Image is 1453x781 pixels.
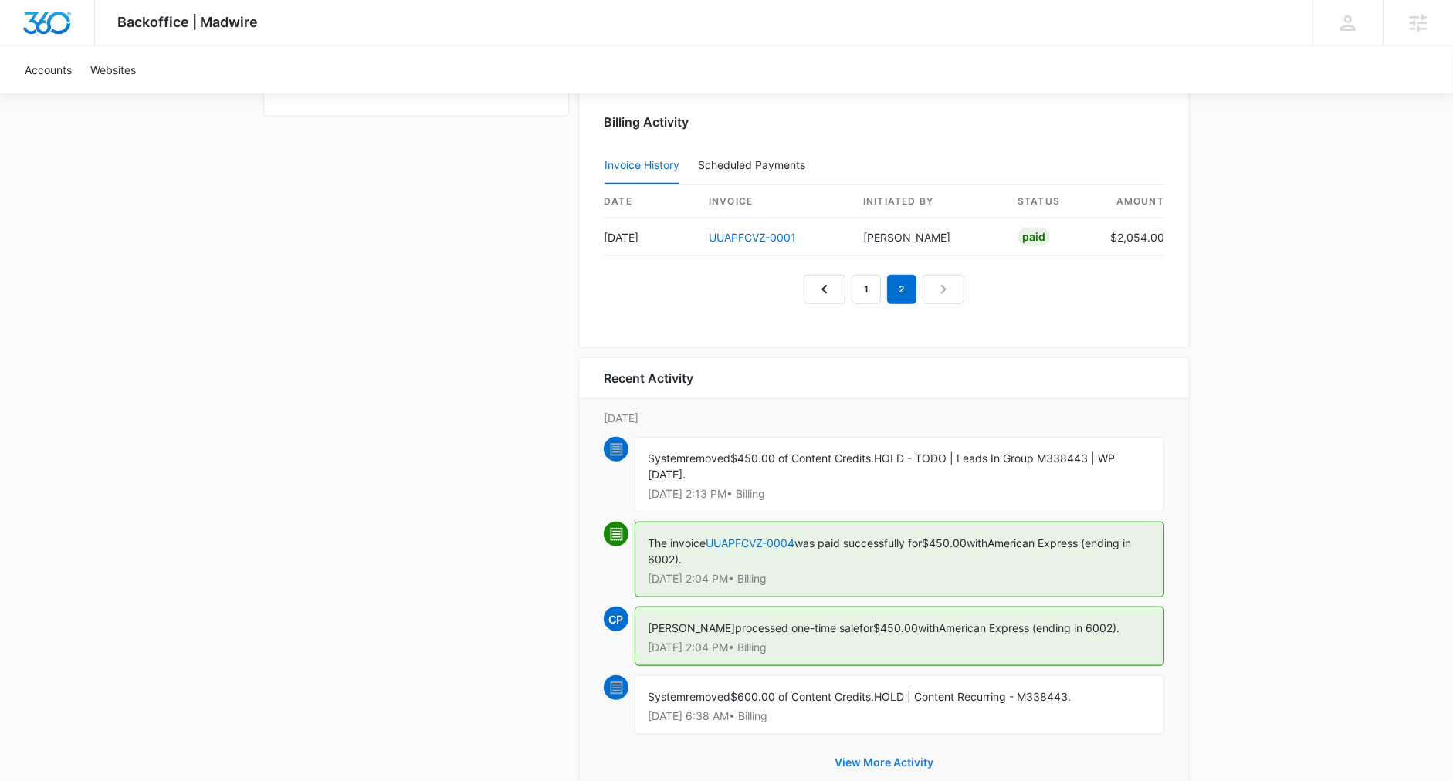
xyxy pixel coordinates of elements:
[1005,185,1098,218] th: status
[604,113,1164,131] h3: Billing Activity
[648,642,1151,653] p: [DATE] 2:04 PM • Billing
[804,275,845,304] a: Previous Page
[698,160,811,171] div: Scheduled Payments
[686,690,730,703] span: removed
[604,607,628,631] span: CP
[851,185,1005,218] th: Initiated By
[81,46,145,93] a: Websites
[648,573,1151,584] p: [DATE] 2:04 PM • Billing
[794,536,922,549] span: was paid successfully for
[604,218,696,256] td: [DATE]
[648,536,706,549] span: The invoice
[859,621,873,634] span: for
[874,690,1071,703] span: HOLD | Content Recurring - M338443.
[1098,218,1164,256] td: $2,054.00
[648,451,1115,481] span: HOLD - TODO | Leads In Group M338443 | WP [DATE].
[706,536,794,549] a: UUAPFCVZ-0004
[604,410,1164,426] p: [DATE]
[648,690,686,703] span: System
[696,185,851,218] th: invoice
[605,147,679,184] button: Invoice History
[1098,185,1164,218] th: amount
[852,275,881,304] a: Page 1
[1018,228,1050,246] div: Paid
[648,489,1151,499] p: [DATE] 2:13 PM • Billing
[604,185,696,218] th: date
[604,369,693,387] h6: Recent Activity
[922,536,967,549] span: $450.00
[15,46,81,93] a: Accounts
[735,621,859,634] span: processed one-time sale
[686,451,730,465] span: removed
[648,711,1151,722] p: [DATE] 6:38 AM • Billing
[730,451,874,465] span: $450.00 of Content Credits.
[709,231,796,244] a: UUAPFCVZ-0001
[648,451,686,465] span: System
[804,275,964,304] nav: Pagination
[873,621,918,634] span: $450.00
[967,536,987,549] span: with
[648,621,735,634] span: [PERSON_NAME]
[730,690,874,703] span: $600.00 of Content Credits.
[118,14,259,30] span: Backoffice | Madwire
[819,744,949,781] button: View More Activity
[918,621,939,634] span: with
[887,275,916,304] em: 2
[939,621,1119,634] span: American Express (ending in 6002).
[851,218,1005,256] td: [PERSON_NAME]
